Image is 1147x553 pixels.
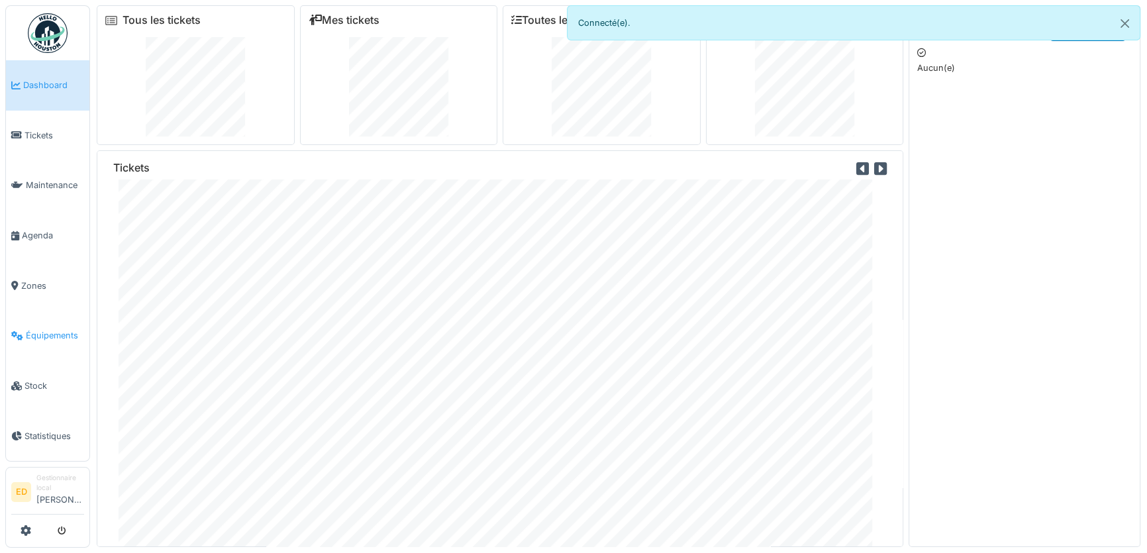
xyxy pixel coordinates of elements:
span: Maintenance [26,179,84,191]
p: Aucun(e) [917,62,1132,74]
span: Dashboard [23,79,84,91]
a: Stock [6,361,89,411]
a: Dashboard [6,60,89,111]
a: ED Gestionnaire local[PERSON_NAME] [11,473,84,515]
a: Toutes les tâches [511,14,610,26]
a: Tous les tickets [123,14,201,26]
button: Close [1110,6,1140,41]
a: Statistiques [6,411,89,461]
a: Zones [6,261,89,311]
a: Équipements [6,311,89,361]
span: Équipements [26,329,84,342]
span: Stock [25,379,84,392]
span: Tickets [25,129,84,142]
a: Agenda [6,211,89,261]
div: Connecté(e). [567,5,1140,40]
a: Tickets [6,111,89,161]
h6: Tickets [113,162,150,174]
a: Mes tickets [309,14,379,26]
li: ED [11,482,31,502]
span: Agenda [22,229,84,242]
span: Zones [21,279,84,292]
img: Badge_color-CXgf-gQk.svg [28,13,68,53]
span: Statistiques [25,430,84,442]
div: Gestionnaire local [36,473,84,493]
a: Maintenance [6,160,89,211]
li: [PERSON_NAME] [36,473,84,511]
